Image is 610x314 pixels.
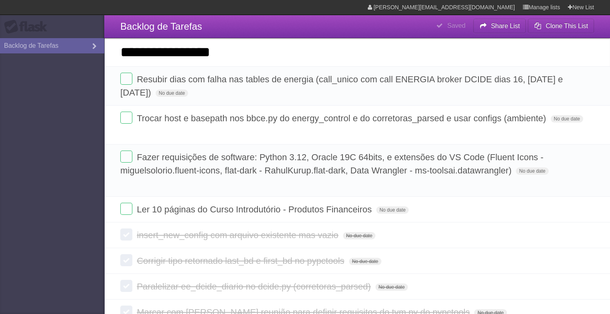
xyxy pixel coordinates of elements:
label: Done [120,151,132,163]
span: Corrigir tipo retornado last_bd e first_bd no pypctools [137,256,346,266]
span: Resubir dias com falha nas tables de energia (call_unico com call ENERGIA broker DCIDE dias 16, [... [120,74,563,98]
b: Share List [491,22,520,29]
span: No due date [516,167,548,175]
div: Flask [4,20,52,34]
span: insert_new_config com arquivo existente mas vazio [137,230,340,240]
label: Done [120,73,132,85]
span: No due date [349,258,381,265]
span: Fazer requisições de software: Python 3.12, Oracle 19C 64bits, e extensões do VS Code (Fluent Ico... [120,152,543,175]
span: Paralelizar ee_dcide_diario no dcide.py (corretoras_parsed) [137,281,373,292]
span: No due date [376,206,409,214]
label: Done [120,254,132,266]
button: Clone This List [528,19,594,33]
span: Trocar host e basepath nos bbce.py do energy_control e do corretoras_parsed e usar configs (ambie... [137,113,548,123]
label: Done [120,203,132,215]
span: No due date [156,90,188,97]
label: Done [120,228,132,241]
b: Saved [447,22,465,29]
label: Done [120,280,132,292]
span: No due date [375,283,408,291]
label: Done [120,112,132,124]
span: Ler 10 páginas do Curso Introdutório - Produtos Financeiros [137,204,374,214]
span: Backlog de Tarefas [120,21,202,32]
button: Share List [473,19,526,33]
b: Clone This List [545,22,588,29]
span: No due date [551,115,583,122]
span: No due date [343,232,375,239]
